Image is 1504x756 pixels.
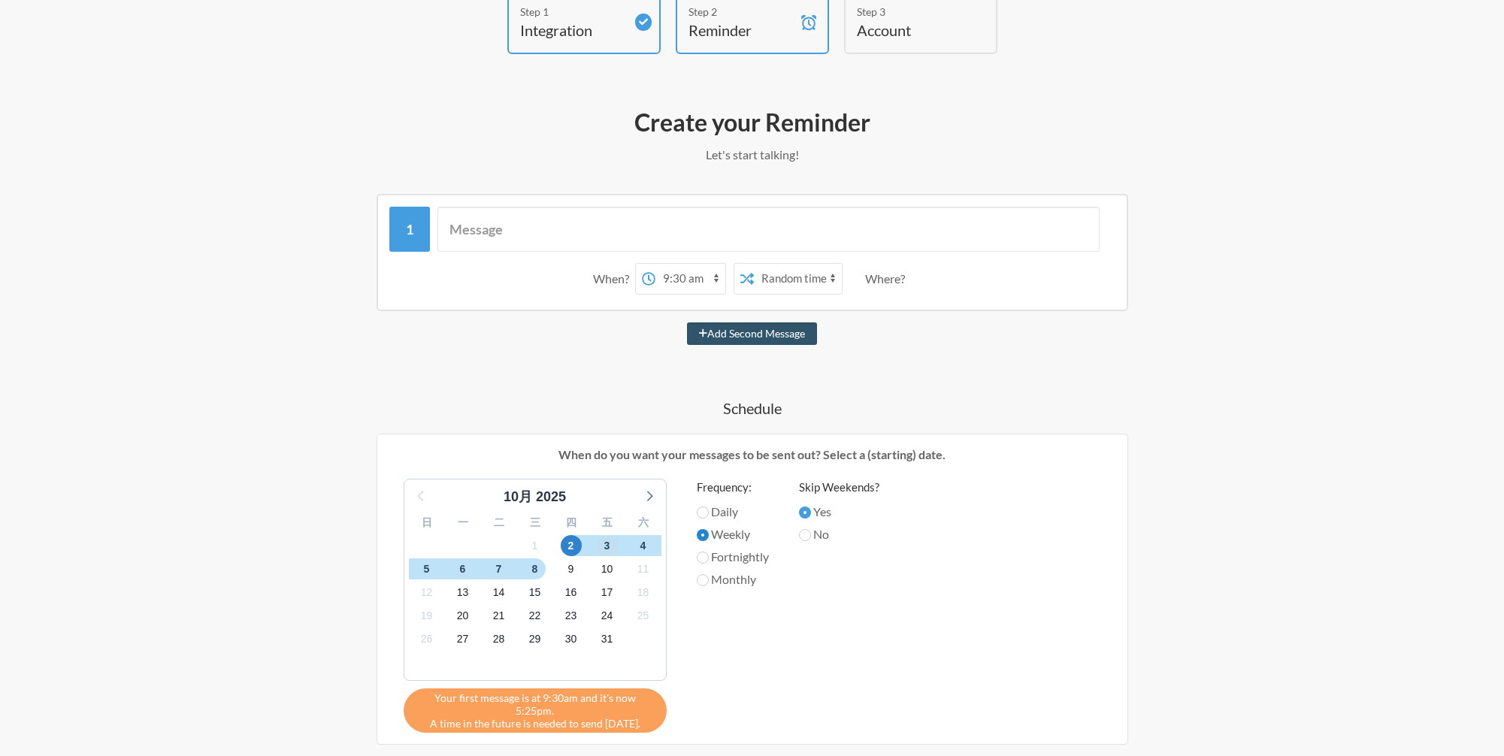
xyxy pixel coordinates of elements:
[697,479,769,496] label: Frequency:
[452,558,474,579] span: 2025年11月6日 星期四
[416,582,437,603] span: 2025年11月12日 星期三
[857,4,962,20] div: Step 3
[597,582,618,603] span: 2025年11月17日 星期一
[517,511,553,534] div: 三
[553,511,589,534] div: 四
[597,558,618,579] span: 2025年11月10日 星期一
[697,570,769,588] label: Monthly
[525,558,546,579] span: 2025年11月8日 星期六
[437,207,1100,252] input: Message
[697,525,769,543] label: Weekly
[525,606,546,627] span: 2025年11月22日 星期六
[799,529,811,541] input: No
[561,535,582,556] span: 2025年11月2日 星期日
[633,582,654,603] span: 2025年11月18日 星期二
[489,582,510,603] span: 2025年11月14日 星期五
[633,606,654,627] span: 2025年11月25日 星期二
[416,606,437,627] span: 2025年11月19日 星期三
[697,507,709,519] input: Daily
[389,446,1116,464] p: When do you want your messages to be sent out? Select a (starting) date.
[452,606,474,627] span: 2025年11月20日 星期四
[697,552,709,564] input: Fortnightly
[593,263,635,295] div: When?
[481,511,517,534] div: 二
[597,606,618,627] span: 2025年11月24日 星期一
[625,511,661,534] div: 六
[525,535,546,556] span: 2025年11月1日 星期六
[688,4,794,20] div: Step 2
[697,548,769,566] label: Fortnightly
[520,20,625,41] h4: Integration
[452,629,474,650] span: 2025年11月27日 星期四
[561,606,582,627] span: 2025年11月23日 星期日
[525,582,546,603] span: 2025年11月15日 星期六
[857,20,962,41] h4: Account
[697,574,709,586] input: Monthly
[445,511,481,534] div: 一
[633,535,654,556] span: 2025年11月4日 星期二
[489,558,510,579] span: 2025年11月7日 星期五
[633,558,654,579] span: 2025年11月11日 星期二
[316,146,1188,164] p: Let's start talking!
[520,4,625,20] div: Step 1
[687,322,817,345] button: Add Second Message
[865,263,911,295] div: Where?
[597,629,618,650] span: 2025年12月1日 星期一
[415,691,655,717] span: Your first message is at 9:30am and it's now 5:25pm.
[525,629,546,650] span: 2025年11月29日 星期六
[688,20,794,41] h4: Reminder
[489,606,510,627] span: 2025年11月21日 星期五
[697,503,769,521] label: Daily
[799,503,879,521] label: Yes
[409,511,445,534] div: 日
[416,629,437,650] span: 2025年11月26日 星期三
[561,582,582,603] span: 2025年11月16日 星期日
[799,525,879,543] label: No
[561,629,582,650] span: 2025年11月30日 星期日
[589,511,625,534] div: 五
[799,479,879,496] label: Skip Weekends?
[697,529,709,541] input: Weekly
[799,507,811,519] input: Yes
[404,688,667,733] div: A time in the future is needed to send [DATE].
[316,107,1188,138] h2: Create your Reminder
[416,558,437,579] span: 2025年11月5日 星期三
[597,535,618,556] span: 2025年11月3日 星期一
[498,487,572,507] div: 10月 2025
[489,629,510,650] span: 2025年11月28日 星期五
[561,558,582,579] span: 2025年11月9日 星期日
[316,398,1188,419] h4: Schedule
[452,582,474,603] span: 2025年11月13日 星期四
